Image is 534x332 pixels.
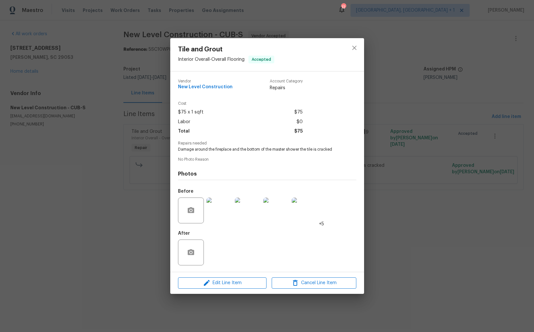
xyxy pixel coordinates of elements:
[272,277,356,289] button: Cancel Line Item
[178,85,233,90] span: New Level Construction
[178,46,274,53] span: Tile and Grout
[274,279,354,287] span: Cancel Line Item
[178,102,303,106] span: Cost
[178,79,233,83] span: Vendor
[178,117,190,127] span: Labor
[178,157,356,162] span: No Photo Reason
[178,231,190,236] h5: After
[178,189,194,194] h5: Before
[294,108,303,117] span: $75
[347,40,362,56] button: close
[270,85,303,91] span: Repairs
[178,171,356,177] h4: Photos
[178,127,190,136] span: Total
[178,147,339,152] span: Damage around the fireplace and the bottom of the master shower the tile is cracked
[341,4,346,10] div: 12
[178,277,267,289] button: Edit Line Item
[180,279,265,287] span: Edit Line Item
[178,108,204,117] span: $75 x 1 sqft
[319,221,324,227] span: +5
[297,117,303,127] span: $0
[178,141,356,145] span: Repairs needed
[270,79,303,83] span: Account Category
[249,56,274,63] span: Accepted
[294,127,303,136] span: $75
[178,57,245,62] span: Interior Overall - Overall Flooring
